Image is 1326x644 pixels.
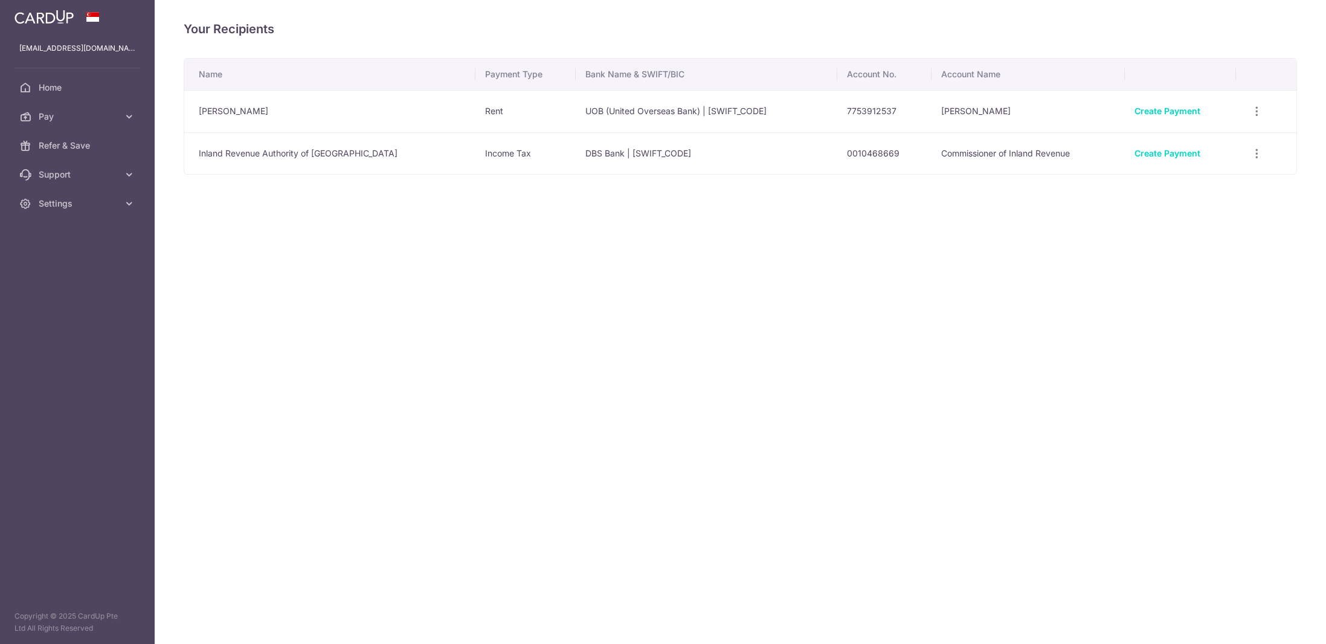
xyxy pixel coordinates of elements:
td: [PERSON_NAME] [932,90,1125,132]
span: Home [39,82,118,94]
td: 7753912537 [837,90,931,132]
td: UOB (United Overseas Bank) | [SWIFT_CODE] [576,90,838,132]
th: Bank Name & SWIFT/BIC [576,59,838,90]
td: [PERSON_NAME] [184,90,475,132]
td: Commissioner of Inland Revenue [932,132,1125,175]
th: Name [184,59,475,90]
iframe: Opens a widget where you can find more information [1249,608,1314,638]
td: 0010468669 [837,132,931,175]
a: Create Payment [1135,148,1200,158]
span: Refer & Save [39,140,118,152]
span: Pay [39,111,118,123]
td: Rent [475,90,576,132]
td: Inland Revenue Authority of [GEOGRAPHIC_DATA] [184,132,475,175]
th: Account No. [837,59,931,90]
th: Account Name [932,59,1125,90]
span: Settings [39,198,118,210]
td: DBS Bank | [SWIFT_CODE] [576,132,838,175]
a: Create Payment [1135,106,1200,116]
td: Income Tax [475,132,576,175]
span: Support [39,169,118,181]
p: [EMAIL_ADDRESS][DOMAIN_NAME] [19,42,135,54]
h4: Your Recipients [184,19,1297,39]
th: Payment Type [475,59,576,90]
img: CardUp [14,10,74,24]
